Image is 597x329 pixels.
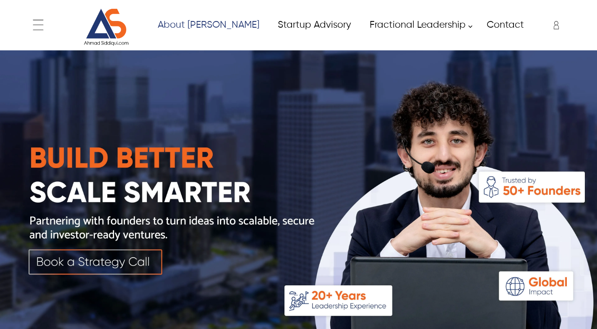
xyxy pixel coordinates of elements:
a: Website Logo for Ahmad Siddiqui [71,8,141,46]
div: Enter to Open SignUp and Register OverLay [548,17,561,34]
a: About Ahmad [148,16,268,34]
a: Startup Advisory [268,16,360,34]
img: Website Logo for Ahmad Siddiqui [75,8,138,46]
a: Contact [477,16,533,34]
a: Fractional Leadership [360,16,477,34]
